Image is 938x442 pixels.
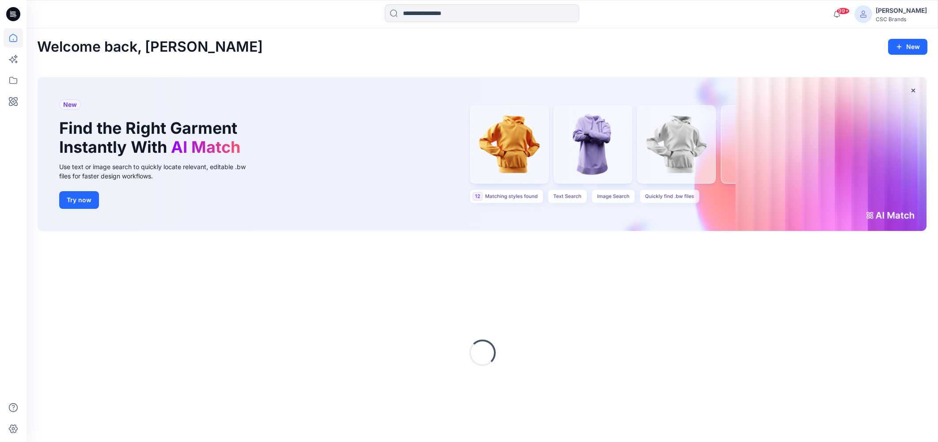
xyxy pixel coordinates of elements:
button: Try now [59,191,99,209]
h2: Welcome back, [PERSON_NAME] [37,39,263,55]
span: AI Match [171,137,240,157]
div: [PERSON_NAME] [876,5,927,16]
h1: Find the Right Garment Instantly With [59,119,245,157]
span: New [63,99,77,110]
div: Use text or image search to quickly locate relevant, editable .bw files for faster design workflows. [59,162,258,181]
button: New [888,39,927,55]
span: 99+ [836,8,850,15]
div: CSC Brands [876,16,927,23]
svg: avatar [860,11,867,18]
